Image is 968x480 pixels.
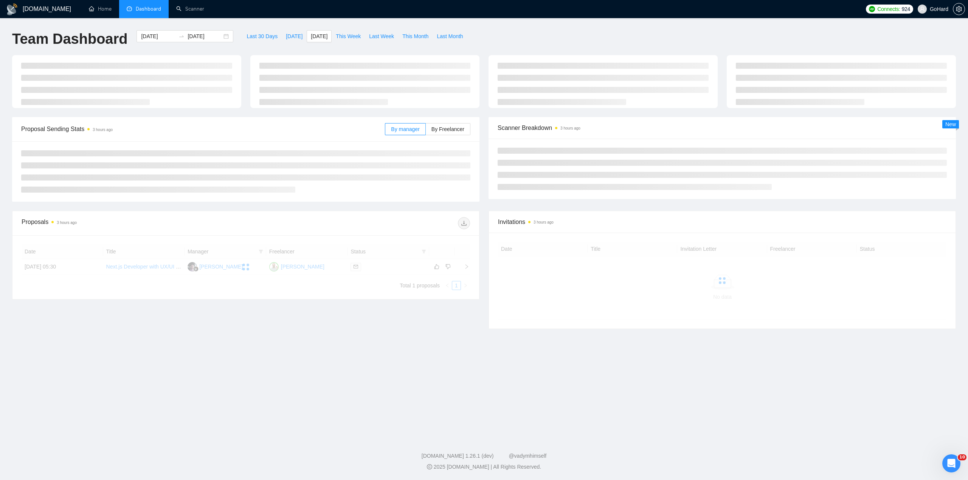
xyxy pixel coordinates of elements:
span: Last Week [369,32,394,40]
img: upwork-logo.png [869,6,875,12]
span: [DATE] [311,32,327,40]
a: [DOMAIN_NAME] 1.26.1 (dev) [422,453,494,459]
span: [DATE] [286,32,302,40]
span: Last Month [437,32,463,40]
div: 2025 [DOMAIN_NAME] | All Rights Reserved. [6,463,962,471]
button: [DATE] [282,30,307,42]
button: This Week [332,30,365,42]
span: swap-right [178,33,185,39]
time: 3 hours ago [93,128,113,132]
time: 3 hours ago [534,220,554,224]
button: Last Week [365,30,398,42]
span: Scanner Breakdown [498,123,947,133]
span: This Month [402,32,428,40]
a: homeHome [89,6,112,12]
button: setting [953,3,965,15]
h1: Team Dashboard [12,30,127,48]
span: Dashboard [136,6,161,12]
span: Last 30 Days [247,32,278,40]
img: logo [6,3,18,15]
span: to [178,33,185,39]
iframe: Intercom live chat [942,454,960,472]
button: Last 30 Days [242,30,282,42]
time: 3 hours ago [57,221,77,225]
div: Proposals [22,217,246,229]
input: Start date [141,32,175,40]
span: setting [953,6,965,12]
span: New [945,121,956,127]
span: user [920,6,925,12]
span: 10 [958,454,966,460]
span: Connects: [877,5,900,13]
span: This Week [336,32,361,40]
span: copyright [427,464,432,469]
span: By Freelancer [431,126,464,132]
span: By manager [391,126,419,132]
button: [DATE] [307,30,332,42]
input: End date [188,32,222,40]
span: dashboard [127,6,132,11]
span: 924 [902,5,910,13]
span: Proposal Sending Stats [21,124,385,134]
a: searchScanner [176,6,204,12]
button: This Month [398,30,433,42]
button: Last Month [433,30,467,42]
span: Invitations [498,217,946,227]
a: setting [953,6,965,12]
a: @vadymhimself [509,453,546,459]
time: 3 hours ago [560,126,580,130]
